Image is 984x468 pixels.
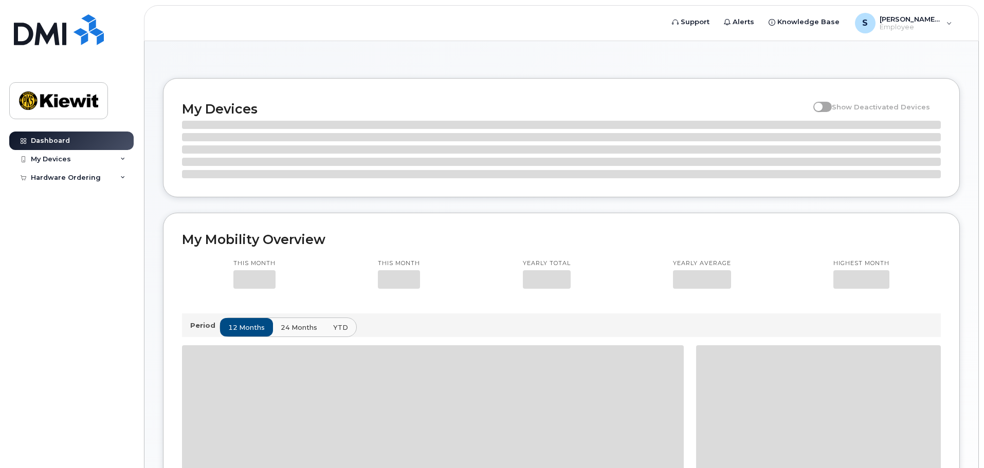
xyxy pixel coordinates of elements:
[190,321,220,330] p: Period
[813,97,822,105] input: Show Deactivated Devices
[333,323,348,332] span: YTD
[832,103,930,111] span: Show Deactivated Devices
[523,259,571,268] p: Yearly total
[281,323,317,332] span: 24 months
[833,259,889,268] p: Highest month
[182,101,808,117] h2: My Devices
[378,259,420,268] p: This month
[182,232,941,247] h2: My Mobility Overview
[673,259,731,268] p: Yearly average
[233,259,276,268] p: This month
